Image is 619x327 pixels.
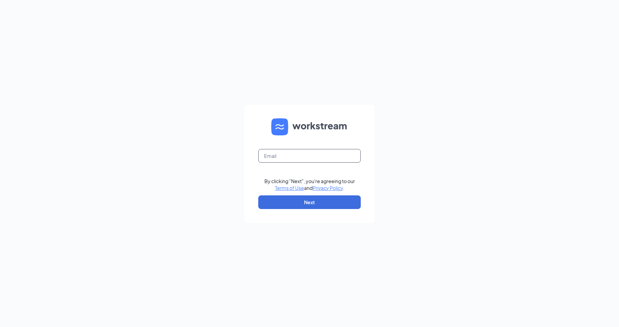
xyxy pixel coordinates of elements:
a: Terms of Use [275,185,304,191]
input: Email [258,149,361,163]
div: By clicking "Next", you're agreeing to our and . [264,178,355,191]
a: Privacy Policy [313,185,343,191]
img: WS logo and Workstream text [271,118,348,135]
button: Next [258,195,361,209]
